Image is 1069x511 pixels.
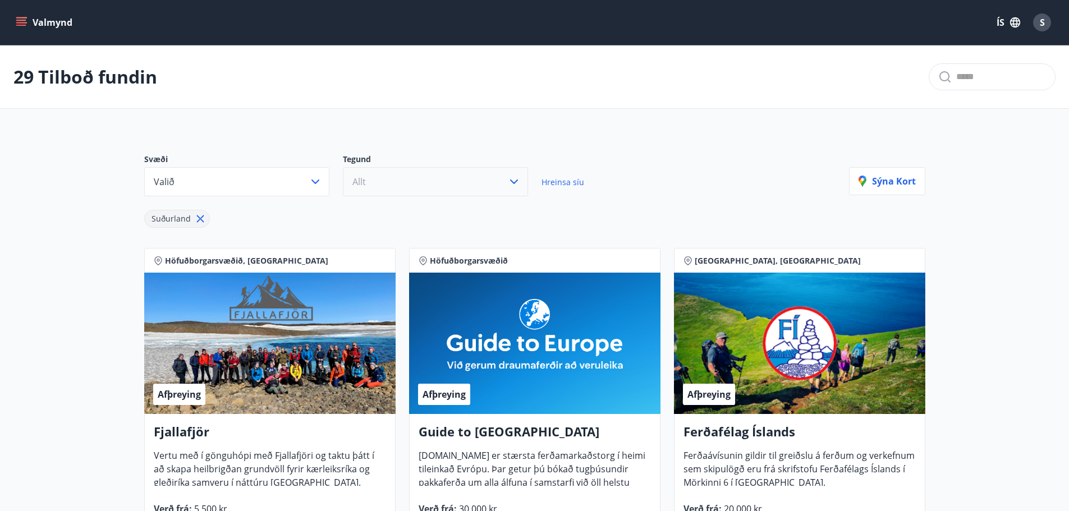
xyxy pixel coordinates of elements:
[683,423,916,449] h4: Ferðafélag Íslands
[990,12,1026,33] button: ÍS
[423,388,466,400] span: Afþreying
[152,213,191,224] span: Suðurland
[343,154,542,167] p: Tegund
[849,167,925,195] button: Sýna kort
[683,449,915,498] span: Ferðaávísunin gildir til greiðslu á ferðum og verkefnum sem skipulögð eru frá skrifstofu Ferðafél...
[165,255,328,266] span: Höfuðborgarsvæðið, [GEOGRAPHIC_DATA]
[154,176,175,188] span: Valið
[419,423,651,449] h4: Guide to [GEOGRAPHIC_DATA]
[154,449,374,498] span: Vertu með í gönguhópi með Fjallafjöri og taktu þátt í að skapa heilbrigðan grundvöll fyrir kærlei...
[144,210,210,228] div: Suðurland
[158,388,201,400] span: Afþreying
[542,177,584,187] span: Hreinsa síu
[430,255,508,266] span: Höfuðborgarsvæðið
[13,65,157,89] p: 29 Tilboð fundin
[695,255,861,266] span: [GEOGRAPHIC_DATA], [GEOGRAPHIC_DATA]
[144,154,343,167] p: Svæði
[352,176,366,188] span: Allt
[13,12,77,33] button: menu
[687,388,731,400] span: Afþreying
[343,167,528,196] button: Allt
[859,175,916,187] p: Sýna kort
[144,167,329,196] button: Valið
[1029,9,1056,36] button: S
[154,423,386,449] h4: Fjallafjör
[1040,16,1045,29] span: S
